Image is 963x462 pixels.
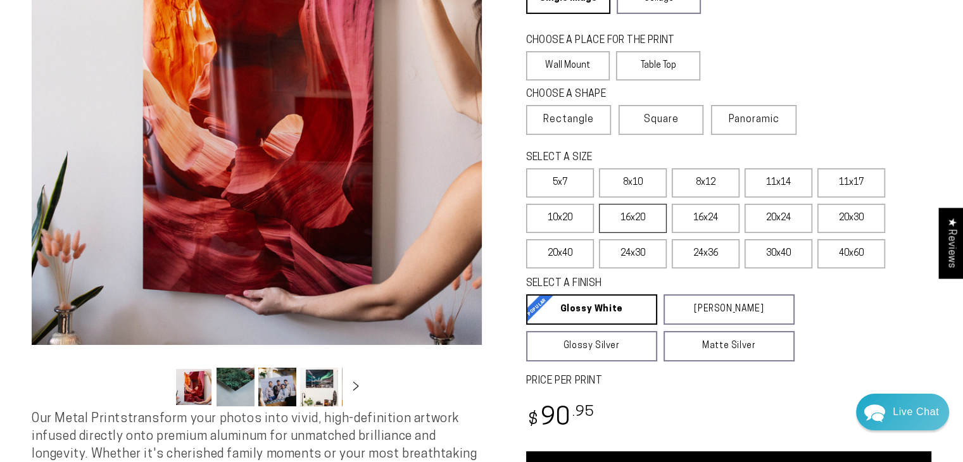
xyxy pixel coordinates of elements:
[664,331,795,361] a: Matte Silver
[526,239,594,268] label: 20x40
[745,168,812,197] label: 11x14
[616,51,700,80] label: Table Top
[572,405,595,420] sup: .95
[526,87,691,102] legend: CHOOSE A SHAPE
[644,112,679,127] span: Square
[526,277,765,291] legend: SELECT A FINISH
[526,331,657,361] a: Glossy Silver
[528,412,539,429] span: $
[526,168,594,197] label: 5x7
[526,151,765,165] legend: SELECT A SIZE
[526,374,932,389] label: PRICE PER PRINT
[672,239,740,268] label: 24x36
[526,406,595,431] bdi: 90
[526,294,657,325] a: Glossy White
[217,368,255,406] button: Load image 2 in gallery view
[526,51,610,80] label: Wall Mount
[175,368,213,406] button: Load image 1 in gallery view
[745,204,812,233] label: 20x24
[664,294,795,325] a: [PERSON_NAME]
[729,115,779,125] span: Panoramic
[893,394,939,430] div: Contact Us Directly
[672,168,740,197] label: 8x12
[599,204,667,233] label: 16x20
[143,373,171,401] button: Slide left
[745,239,812,268] label: 30x40
[817,168,885,197] label: 11x17
[543,112,594,127] span: Rectangle
[526,204,594,233] label: 10x20
[599,239,667,268] label: 24x30
[342,373,370,401] button: Slide right
[817,204,885,233] label: 20x30
[300,368,338,406] button: Load image 4 in gallery view
[672,204,740,233] label: 16x24
[599,168,667,197] label: 8x10
[526,34,689,48] legend: CHOOSE A PLACE FOR THE PRINT
[258,368,296,406] button: Load image 3 in gallery view
[817,239,885,268] label: 40x60
[856,394,949,430] div: Chat widget toggle
[939,208,963,278] div: Click to open Judge.me floating reviews tab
